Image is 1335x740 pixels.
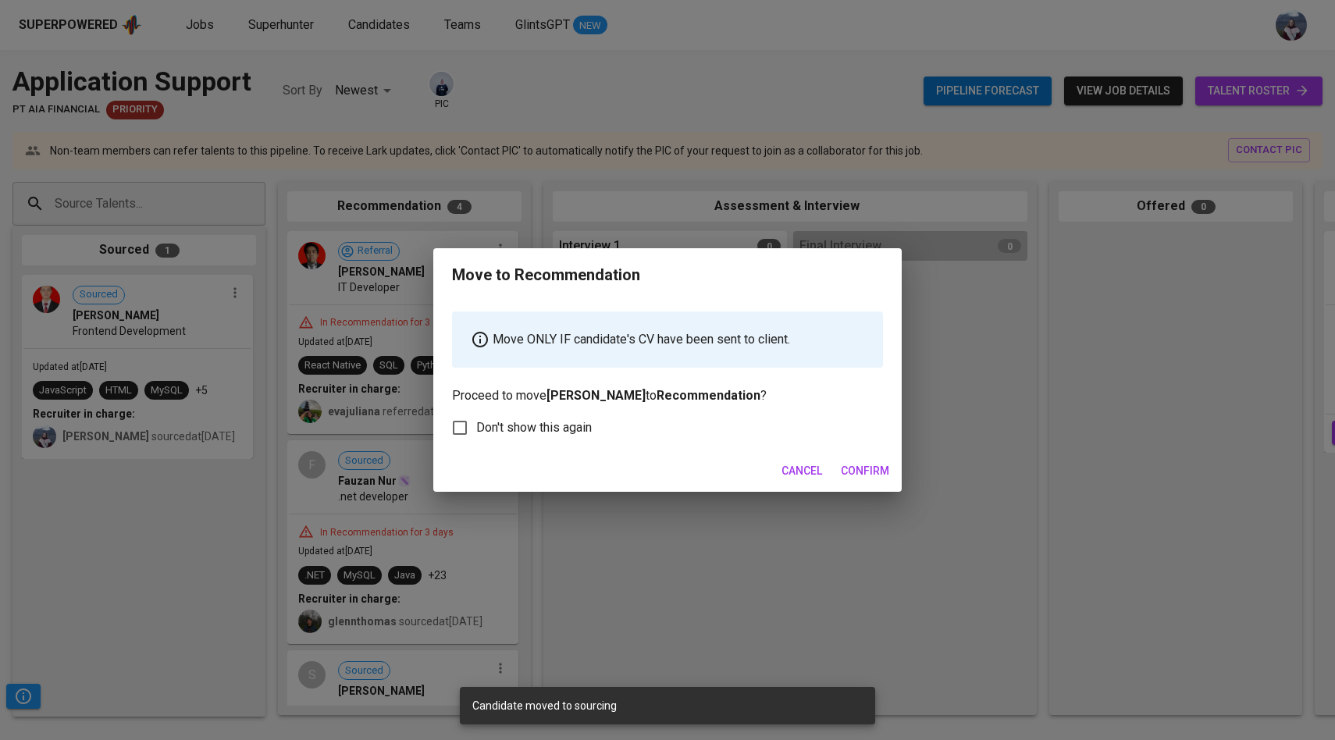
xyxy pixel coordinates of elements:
span: Cancel [781,461,822,481]
b: Recommendation [657,388,760,403]
button: Cancel [775,457,828,486]
b: [PERSON_NAME] [546,388,646,403]
div: Candidate moved to sourcing [472,698,863,713]
div: Move ONLY IF candidate's CV have been sent to client. [452,311,883,368]
span: Don't show this again [476,418,592,437]
div: Move to Recommendation [452,264,640,286]
p: Proceed to move to ? [452,311,883,405]
button: Confirm [835,457,895,486]
span: Confirm [841,461,889,481]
